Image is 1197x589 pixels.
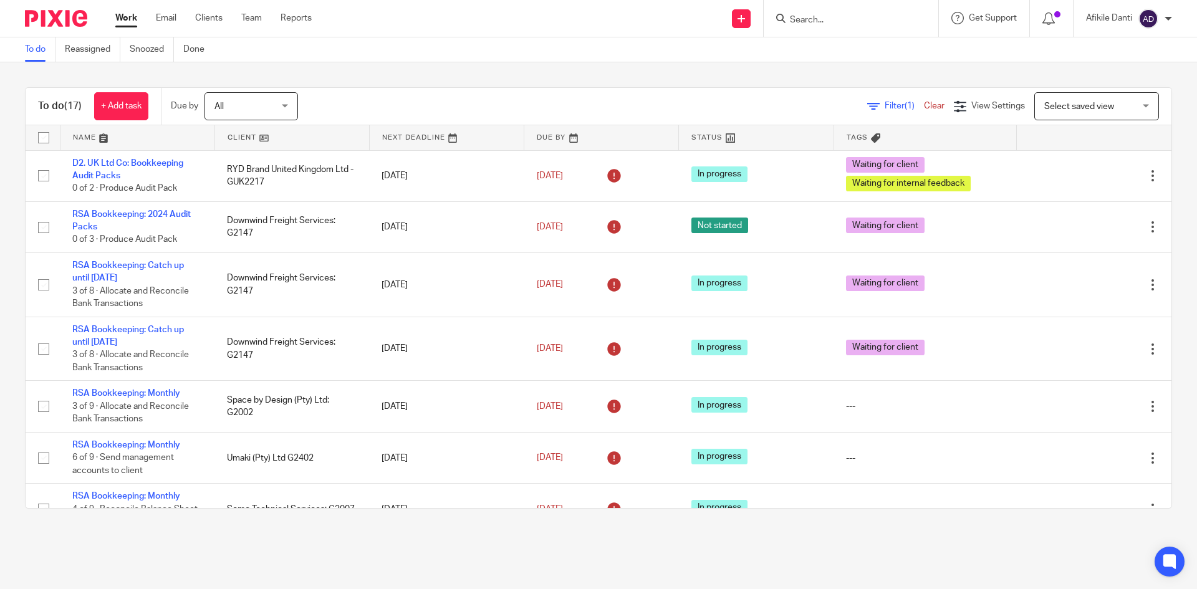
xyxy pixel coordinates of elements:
span: [DATE] [537,280,563,289]
span: Waiting for client [846,275,925,291]
span: 3 of 9 · Allocate and Reconcile Bank Transactions [72,402,189,424]
a: Done [183,37,214,62]
td: Somo Technical Services: G2007 [214,484,369,535]
span: Not started [691,218,748,233]
td: [DATE] [369,484,524,535]
span: In progress [691,449,748,464]
span: (1) [905,102,915,110]
a: + Add task [94,92,148,120]
span: 6 of 9 · Send management accounts to client [72,454,174,476]
a: Team [241,12,262,24]
p: Due by [171,100,198,112]
span: Tags [847,134,868,141]
td: Downwind Freight Services: G2147 [214,201,369,252]
a: RSA Bookkeeping: Catch up until [DATE] [72,261,184,282]
span: 3 of 8 · Allocate and Reconcile Bank Transactions [72,351,189,373]
td: RYD Brand United Kingdom Ltd - GUK2217 [214,150,369,201]
span: Get Support [969,14,1017,22]
a: RSA Bookkeeping: Catch up until [DATE] [72,325,184,347]
span: 0 of 3 · Produce Audit Pack [72,236,177,244]
span: In progress [691,397,748,413]
span: [DATE] [537,344,563,353]
td: Downwind Freight Services: G2147 [214,317,369,381]
span: Filter [885,102,924,110]
div: --- [846,400,1004,413]
a: Clear [924,102,945,110]
span: In progress [691,166,748,182]
span: All [214,102,224,111]
span: Waiting for internal feedback [846,176,971,191]
td: [DATE] [369,201,524,252]
span: In progress [691,340,748,355]
a: RSA Bookkeeping: Monthly [72,389,180,398]
span: In progress [691,500,748,515]
a: To do [25,37,55,62]
img: Pixie [25,10,87,27]
td: Space by Design (Pty) Ltd: G2002 [214,381,369,432]
p: Afikile Danti [1086,12,1132,24]
td: Downwind Freight Services: G2147 [214,252,369,317]
a: Work [115,12,137,24]
span: Waiting for client [846,218,925,233]
div: --- [846,503,1004,515]
input: Search [789,15,901,26]
a: RSA Bookkeeping: Monthly [72,441,180,449]
span: In progress [691,275,748,291]
span: [DATE] [537,223,563,231]
a: D2. UK Ltd Co: Bookkeeping Audit Packs [72,159,183,180]
td: [DATE] [369,317,524,381]
span: [DATE] [537,453,563,462]
a: Reassigned [65,37,120,62]
h1: To do [38,100,82,113]
span: (17) [64,101,82,111]
div: --- [846,452,1004,464]
td: [DATE] [369,432,524,483]
span: Waiting for client [846,340,925,355]
a: Email [156,12,176,24]
span: [DATE] [537,171,563,180]
a: Clients [195,12,223,24]
a: RSA Bookkeeping: 2024 Audit Packs [72,210,191,231]
td: [DATE] [369,381,524,432]
a: Reports [281,12,312,24]
span: [DATE] [537,505,563,514]
span: Waiting for client [846,157,925,173]
span: 3 of 8 · Allocate and Reconcile Bank Transactions [72,287,189,309]
a: Snoozed [130,37,174,62]
span: 0 of 2 · Produce Audit Pack [72,184,177,193]
td: Umaki (Pty) Ltd G2402 [214,432,369,483]
span: 4 of 9 · Reconcile Balance Sheet Items on Audit Pack Spreadsheet [72,505,202,527]
span: Select saved view [1044,102,1114,111]
span: View Settings [971,102,1025,110]
a: RSA Bookkeeping: Monthly [72,492,180,500]
img: svg%3E [1138,9,1158,29]
span: [DATE] [537,402,563,411]
td: [DATE] [369,150,524,201]
td: [DATE] [369,252,524,317]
